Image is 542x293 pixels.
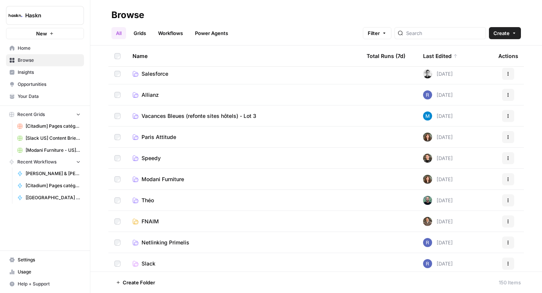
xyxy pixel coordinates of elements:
[423,259,432,268] img: u6bh93quptsxrgw026dpd851kwjs
[423,133,432,142] img: wbc4lf7e8no3nva14b2bd9f41fnh
[18,93,81,100] span: Your Data
[132,133,355,141] a: Paris Attitude
[26,194,81,201] span: [[GEOGRAPHIC_DATA] Attitude - DE] Pages locales
[142,154,161,162] span: Speedy
[14,144,84,156] a: [Modani Furniture - US] Pages catégories - 1000 mots
[142,112,256,120] span: Vacances Bleues (refonte sites hôtels) - Lot 3
[6,28,84,39] button: New
[14,132,84,144] a: [Slack US] Content Brief & Content Generation - Creation
[111,27,126,39] a: All
[423,133,453,142] div: [DATE]
[142,260,155,267] span: Slack
[36,30,47,37] span: New
[423,175,432,184] img: wbc4lf7e8no3nva14b2bd9f41fnh
[132,260,355,267] a: Slack
[423,154,453,163] div: [DATE]
[154,27,187,39] a: Workflows
[6,109,84,120] button: Recent Grids
[423,238,432,247] img: u6bh93quptsxrgw026dpd851kwjs
[26,147,81,154] span: [Modani Furniture - US] Pages catégories - 1000 mots
[132,70,355,78] a: Salesforce
[142,91,159,99] span: Allianz
[14,192,84,204] a: [[GEOGRAPHIC_DATA] Attitude - DE] Pages locales
[6,254,84,266] a: Settings
[142,70,168,78] span: Salesforce
[368,29,380,37] span: Filter
[18,45,81,52] span: Home
[423,90,432,99] img: u6bh93quptsxrgw026dpd851kwjs
[423,217,453,226] div: [DATE]
[142,197,154,204] span: Théo
[26,135,81,142] span: [Slack US] Content Brief & Content Generation - Creation
[26,123,81,130] span: [Citadium] Pages catégorie
[423,217,432,226] img: dizo4u6k27cofk4obq9v5qvvdkyt
[423,259,453,268] div: [DATE]
[142,133,176,141] span: Paris Attitude
[132,175,355,183] a: Modani Furniture
[423,69,453,78] div: [DATE]
[406,29,483,37] input: Search
[423,46,458,66] div: Last Edited
[132,218,355,225] a: FNAIM
[6,278,84,290] button: Help + Support
[498,46,518,66] div: Actions
[129,27,151,39] a: Grids
[111,276,160,288] button: Create Folder
[423,90,453,99] div: [DATE]
[18,269,81,275] span: Usage
[123,279,155,286] span: Create Folder
[6,156,84,168] button: Recent Workflows
[14,120,84,132] a: [Citadium] Pages catégorie
[18,281,81,287] span: Help + Support
[111,9,144,21] div: Browse
[18,57,81,64] span: Browse
[142,218,159,225] span: FNAIM
[142,175,184,183] span: Modani Furniture
[367,46,405,66] div: Total Runs (7d)
[423,196,432,205] img: eldrt0s0bgdfrxd9l65lxkaynort
[489,27,521,39] button: Create
[17,159,56,165] span: Recent Workflows
[14,180,84,192] a: [Citadium] Pages catégorie
[26,170,81,177] span: [PERSON_NAME] & [PERSON_NAME] - Optimization pages for LLMs
[493,29,510,37] span: Create
[26,182,81,189] span: [Citadium] Pages catégorie
[132,239,355,246] a: Netlinking Primelis
[6,42,84,54] a: Home
[18,69,81,76] span: Insights
[18,256,81,263] span: Settings
[423,69,432,78] img: 5iwot33yo0fowbxplqtedoh7j1jy
[499,279,521,286] div: 150 Items
[6,54,84,66] a: Browse
[363,27,391,39] button: Filter
[17,111,45,118] span: Recent Grids
[6,266,84,278] a: Usage
[423,154,432,163] img: uhgcgt6zpiex4psiaqgkk0ok3li6
[6,66,84,78] a: Insights
[190,27,233,39] a: Power Agents
[9,9,22,22] img: Haskn Logo
[132,154,355,162] a: Speedy
[6,90,84,102] a: Your Data
[6,78,84,90] a: Opportunities
[423,238,453,247] div: [DATE]
[132,112,355,120] a: Vacances Bleues (refonte sites hôtels) - Lot 3
[142,239,189,246] span: Netlinking Primelis
[423,111,453,121] div: [DATE]
[18,81,81,88] span: Opportunities
[132,91,355,99] a: Allianz
[25,12,71,19] span: Haskn
[423,196,453,205] div: [DATE]
[14,168,84,180] a: [PERSON_NAME] & [PERSON_NAME] - Optimization pages for LLMs
[132,46,355,66] div: Name
[132,197,355,204] a: Théo
[6,6,84,25] button: Workspace: Haskn
[423,111,432,121] img: xlx1vc11lo246mpl6i14p9z1ximr
[423,175,453,184] div: [DATE]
